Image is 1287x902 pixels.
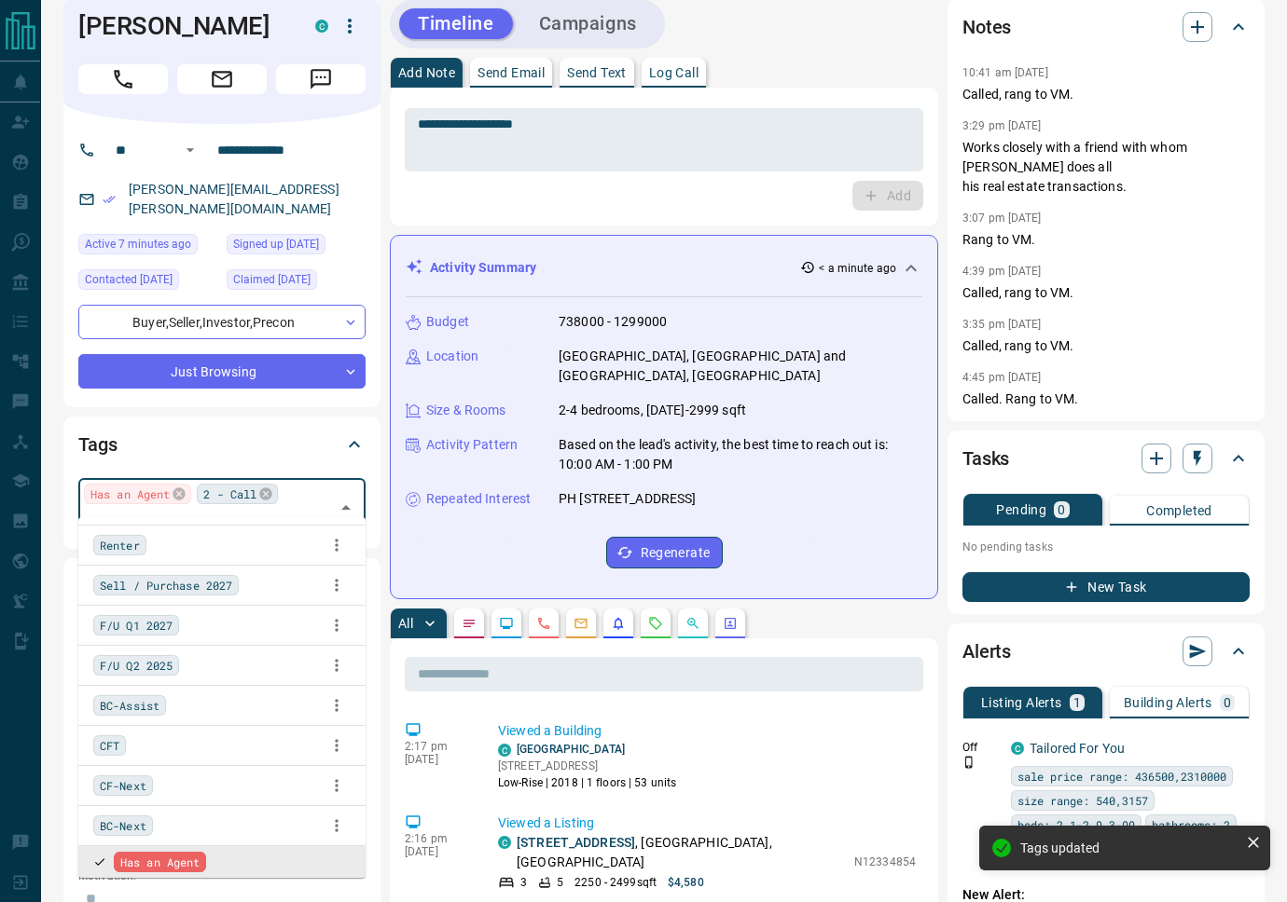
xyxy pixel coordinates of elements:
[100,536,140,554] span: Renter
[498,744,511,757] div: condos.ca
[430,258,536,278] p: Activity Summary
[962,212,1042,225] p: 3:07 pm [DATE]
[399,8,513,39] button: Timeline
[962,629,1250,674] div: Alerts
[649,66,699,79] p: Log Call
[1058,503,1065,516] p: 0
[962,533,1250,561] p: No pending tasks
[197,484,278,504] div: 2 - Call
[78,305,366,339] div: Buyer , Seller , Investor , Precon
[685,616,700,631] svg: Opportunities
[962,436,1250,481] div: Tasks
[426,489,531,509] p: Repeated Interest
[100,816,146,835] span: BC-Next
[1017,815,1135,834] span: beds: 2.1-2.9,3-99
[85,235,191,253] span: Active 7 minutes ago
[426,401,506,420] p: Size & Rooms
[227,234,366,260] div: Tue Jan 01 2019
[78,64,168,94] span: Call
[498,721,916,741] p: Viewed a Building
[426,435,518,455] p: Activity Pattern
[78,234,217,260] div: Wed Aug 13 2025
[962,318,1042,331] p: 3:35 pm [DATE]
[606,537,723,568] button: Regenerate
[668,874,704,891] p: $4,580
[406,251,922,285] div: Activity Summary< a minute ago
[203,485,256,503] span: 2 - Call
[854,854,916,870] p: N12334854
[557,874,563,891] p: 5
[559,312,667,332] p: 738000 - 1299000
[405,845,470,858] p: [DATE]
[426,312,469,332] p: Budget
[129,182,339,216] a: [PERSON_NAME][EMAIL_ADDRESS][PERSON_NAME][DOMAIN_NAME]
[648,616,663,631] svg: Requests
[78,422,366,467] div: Tags
[85,270,173,289] span: Contacted [DATE]
[100,776,146,795] span: CF-Next
[962,230,1250,250] p: Rang to VM.
[499,616,514,631] svg: Lead Browsing Activity
[1152,815,1230,834] span: bathrooms: 2
[559,489,697,509] p: PH [STREET_ADDRESS]
[498,774,676,791] p: Low-Rise | 2018 | 1 floors | 53 units
[1073,696,1081,709] p: 1
[962,756,976,769] svg: Push Notification Only
[559,401,746,420] p: 2-4 bedrooms, [DATE]-2999 sqft
[100,736,119,755] span: CFT
[962,572,1250,602] button: New Task
[1011,742,1024,755] div: condos.ca
[962,636,1011,666] h2: Alerts
[962,371,1042,384] p: 4:45 pm [DATE]
[78,354,366,389] div: Just Browsing
[962,265,1042,278] p: 4:39 pm [DATE]
[962,5,1250,49] div: Notes
[405,832,470,845] p: 2:16 pm
[333,495,359,521] button: Close
[276,64,366,94] span: Message
[1146,504,1212,517] p: Completed
[498,836,511,849] div: condos.ca
[962,12,1011,42] h2: Notes
[84,484,191,504] div: Has an Agent
[227,269,366,295] div: Mon Feb 24 2025
[398,617,413,630] p: All
[177,64,267,94] span: Email
[962,444,1009,473] h2: Tasks
[426,347,478,366] p: Location
[1020,840,1239,855] div: Tags updated
[498,813,916,833] p: Viewed a Listing
[78,269,217,295] div: Thu Feb 09 2023
[1224,696,1231,709] p: 0
[103,193,116,206] svg: Email Verified
[100,656,173,675] span: F/U Q2 2025
[559,347,922,386] p: [GEOGRAPHIC_DATA], [GEOGRAPHIC_DATA] and [GEOGRAPHIC_DATA], [GEOGRAPHIC_DATA]
[398,66,455,79] p: Add Note
[1124,696,1212,709] p: Building Alerts
[520,8,656,39] button: Campaigns
[90,485,170,503] span: Has an Agent
[517,835,635,850] a: [STREET_ADDRESS]
[100,576,232,594] span: Sell / Purchase 2027
[574,874,657,891] p: 2250 - 2499 sqft
[78,11,287,41] h1: [PERSON_NAME]
[100,696,159,715] span: BC-Assist
[962,138,1250,197] p: Works closely with a friend with whom [PERSON_NAME] does all his real estate transactions.
[405,753,470,766] p: [DATE]
[1017,767,1226,786] span: sale price range: 436500,2310000
[536,616,551,631] svg: Calls
[462,616,477,631] svg: Notes
[962,119,1042,132] p: 3:29 pm [DATE]
[233,235,319,253] span: Signed up [DATE]
[520,874,527,891] p: 3
[517,833,845,872] p: , [GEOGRAPHIC_DATA], [GEOGRAPHIC_DATA]
[1030,741,1125,756] a: Tailored For You
[405,740,470,753] p: 2:17 pm
[962,66,1048,79] p: 10:41 am [DATE]
[100,616,173,635] span: F/U Q1 2027
[1017,791,1148,810] span: size range: 540,3157
[477,66,545,79] p: Send Email
[567,66,627,79] p: Send Text
[962,336,1250,356] p: Called, rang to VM.
[78,430,117,459] h2: Tags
